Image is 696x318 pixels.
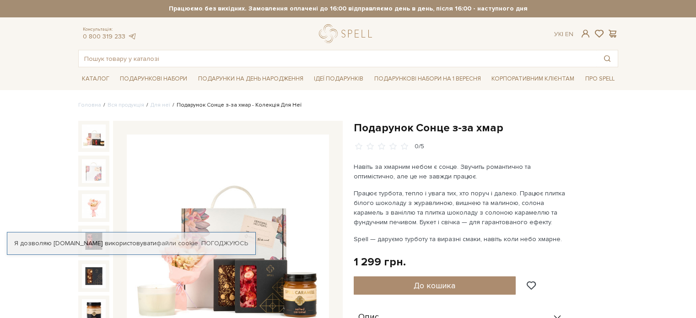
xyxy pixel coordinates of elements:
[116,72,191,86] a: Подарункові набори
[582,72,618,86] a: Про Spell
[7,239,255,248] div: Я дозволяю [DOMAIN_NAME] використовувати
[488,71,578,86] a: Корпоративним клієнтам
[78,72,113,86] a: Каталог
[565,30,573,38] a: En
[156,239,198,247] a: файли cookie
[597,50,618,67] button: Пошук товару у каталозі
[562,30,563,38] span: |
[354,189,568,227] p: Працює турбота, тепло і увага тих, хто поруч і далеко. Працює плитка білого шоколаду з журавлиною...
[108,102,144,108] a: Вся продукція
[354,234,568,244] p: Spell — даруємо турботу та виразні смаки, навіть коли небо хмарне.
[554,30,573,38] div: Ук
[78,102,101,108] a: Головна
[354,162,568,181] p: Навіть за хмарним небом є сонце. Звучить романтично та оптимістично, але це не завжди працює.
[82,159,106,183] img: Подарунок Сонце з-за хмар
[354,121,618,135] h1: Подарунок Сонце з-за хмар
[414,280,455,291] span: До кошика
[83,27,137,32] span: Консультація:
[194,72,307,86] a: Подарунки на День народження
[415,142,424,151] div: 0/5
[354,276,516,295] button: До кошика
[82,194,106,218] img: Подарунок Сонце з-за хмар
[82,229,106,253] img: Подарунок Сонце з-за хмар
[82,124,106,148] img: Подарунок Сонце з-за хмар
[128,32,137,40] a: telegram
[79,50,597,67] input: Пошук товару у каталозі
[78,5,618,13] strong: Працюємо без вихідних. Замовлення оплачені до 16:00 відправляємо день в день, після 16:00 - насту...
[151,102,170,108] a: Для неї
[201,239,248,248] a: Погоджуюсь
[354,255,406,269] div: 1 299 грн.
[170,101,302,109] li: Подарунок Сонце з-за хмар - Колекція Для Неї
[82,264,106,288] img: Подарунок Сонце з-за хмар
[319,24,376,43] a: logo
[83,32,125,40] a: 0 800 319 233
[310,72,367,86] a: Ідеї подарунків
[371,71,485,86] a: Подарункові набори на 1 Вересня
